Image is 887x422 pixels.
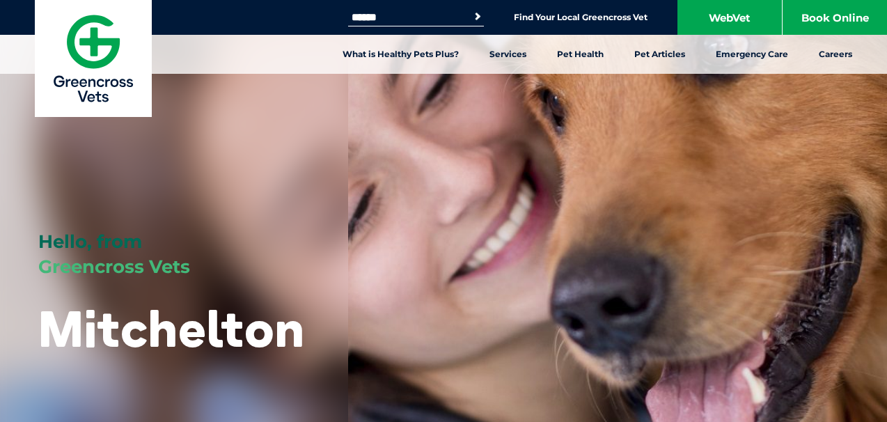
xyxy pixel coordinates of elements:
a: Pet Articles [619,35,700,74]
span: Greencross Vets [38,256,190,278]
a: Emergency Care [700,35,803,74]
a: Careers [803,35,868,74]
h1: Mitchelton [38,301,304,356]
a: What is Healthy Pets Plus? [327,35,474,74]
a: Find Your Local Greencross Vet [514,12,647,23]
a: Pet Health [542,35,619,74]
a: Services [474,35,542,74]
button: Search [471,10,485,24]
span: Hello, from [38,230,142,253]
